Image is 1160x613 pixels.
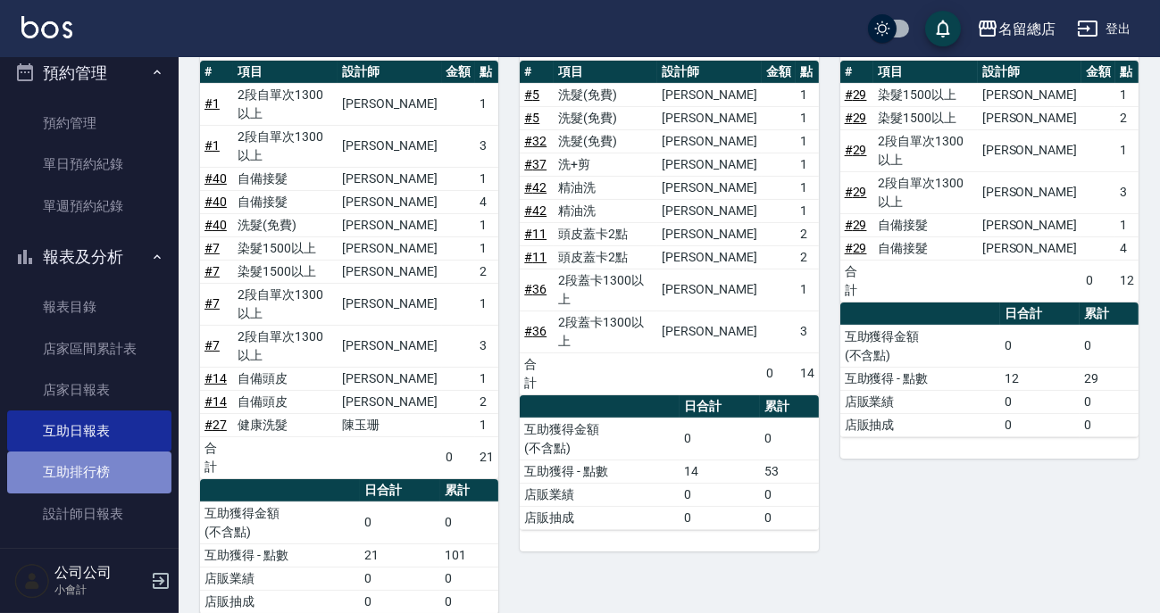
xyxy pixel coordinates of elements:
[840,61,1139,302] table: a dense table
[1070,12,1139,46] button: 登出
[796,245,819,269] td: 2
[204,338,220,352] a: #7
[796,352,819,394] td: 14
[524,250,547,264] a: #11
[524,111,539,125] a: #5
[338,167,441,190] td: [PERSON_NAME]
[475,390,498,413] td: 2
[520,61,818,395] table: a dense table
[7,50,171,96] button: 預約管理
[840,325,1000,367] td: 互助獲得金額 (不含點)
[554,199,657,222] td: 精油洗
[233,167,338,190] td: 自備接髮
[796,222,819,245] td: 2
[970,11,1063,47] button: 名留總店
[233,125,338,167] td: 2段自單次1300以上
[520,352,554,394] td: 合計
[520,395,818,530] table: a dense table
[200,501,360,543] td: 互助獲得金額 (不含點)
[204,264,220,278] a: #7
[657,311,761,352] td: [PERSON_NAME]
[1115,106,1139,129] td: 2
[978,83,1081,106] td: [PERSON_NAME]
[1081,260,1115,302] td: 0
[554,106,657,129] td: 洗髮(免費)
[233,283,338,325] td: 2段自單次1300以上
[657,61,761,84] th: 設計師
[7,451,171,493] a: 互助排行榜
[1115,213,1139,236] td: 1
[554,176,657,199] td: 精油洗
[204,296,220,311] a: #7
[554,269,657,311] td: 2段蓋卡1300以上
[845,87,867,102] a: #29
[440,590,499,613] td: 0
[204,138,220,153] a: #1
[1080,367,1139,390] td: 29
[657,222,761,245] td: [PERSON_NAME]
[925,11,961,46] button: save
[204,418,227,432] a: #27
[796,153,819,176] td: 1
[1115,83,1139,106] td: 1
[796,176,819,199] td: 1
[204,171,227,186] a: #40
[1115,236,1139,260] td: 4
[1000,325,1081,367] td: 0
[657,176,761,199] td: [PERSON_NAME]
[762,61,796,84] th: 金額
[338,260,441,283] td: [PERSON_NAME]
[524,87,539,102] a: #5
[233,190,338,213] td: 自備接髮
[233,325,338,367] td: 2段自單次1300以上
[762,352,796,394] td: 0
[524,180,547,195] a: #42
[7,186,171,227] a: 單週預約紀錄
[760,395,819,418] th: 累計
[796,106,819,129] td: 1
[873,129,978,171] td: 2段自單次1300以上
[1080,390,1139,413] td: 0
[760,460,819,483] td: 53
[440,543,499,567] td: 101
[1000,390,1081,413] td: 0
[233,413,338,436] td: 健康洗髮
[873,61,978,84] th: 項目
[360,543,440,567] td: 21
[233,213,338,236] td: 洗髮(免費)
[520,61,554,84] th: #
[475,83,498,125] td: 1
[680,418,760,460] td: 0
[796,199,819,222] td: 1
[233,367,338,390] td: 自備頭皮
[338,390,441,413] td: [PERSON_NAME]
[1115,171,1139,213] td: 3
[657,245,761,269] td: [PERSON_NAME]
[14,563,50,599] img: Person
[360,590,440,613] td: 0
[338,325,441,367] td: [PERSON_NAME]
[760,418,819,460] td: 0
[360,567,440,590] td: 0
[475,125,498,167] td: 3
[520,418,680,460] td: 互助獲得金額 (不含點)
[440,479,499,502] th: 累計
[978,213,1081,236] td: [PERSON_NAME]
[554,129,657,153] td: 洗髮(免費)
[796,269,819,311] td: 1
[54,582,146,598] p: 小會計
[840,260,873,302] td: 合計
[475,61,498,84] th: 點
[554,61,657,84] th: 項目
[338,367,441,390] td: [PERSON_NAME]
[442,436,476,478] td: 0
[475,260,498,283] td: 2
[440,567,499,590] td: 0
[796,61,819,84] th: 點
[680,460,760,483] td: 14
[1080,413,1139,436] td: 0
[873,83,978,106] td: 染髮1500以上
[200,567,360,590] td: 店販業績
[657,83,761,106] td: [PERSON_NAME]
[845,143,867,157] a: #29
